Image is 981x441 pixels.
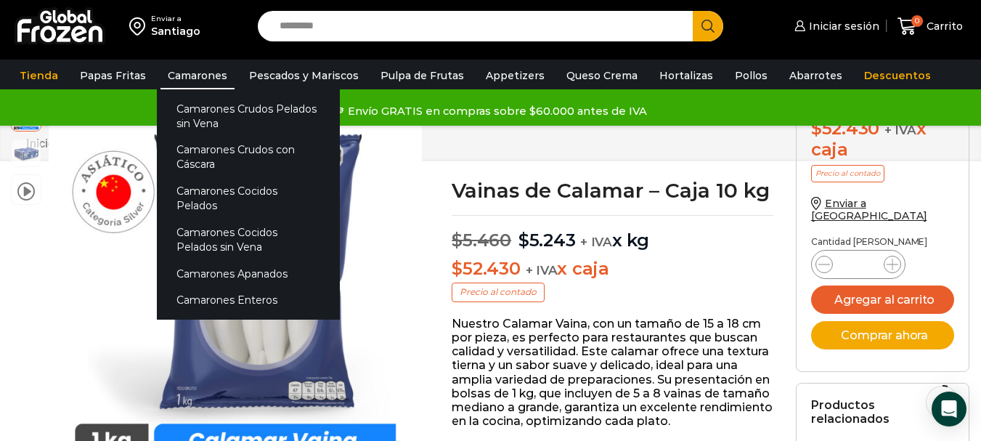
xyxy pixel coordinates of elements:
[452,230,511,251] bdi: 5.460
[160,62,235,89] a: Camarones
[452,259,773,280] p: x caja
[811,197,927,222] a: Enviar a [GEOGRAPHIC_DATA]
[693,11,723,41] button: Search button
[452,258,520,279] bdi: 52.430
[157,287,340,314] a: Camarones Enteros
[373,62,471,89] a: Pulpa de Frutas
[911,15,923,27] span: 0
[157,219,340,260] a: Camarones Cocidos Pelados sin Vena
[242,62,366,89] a: Pescados y Mariscos
[526,263,558,278] span: + IVA
[811,118,955,161] div: x caja
[452,317,773,429] p: Nuestro Calamar Vaina, con un tamaño de 15 a 18 cm por pieza, es perfecto para restaurantes que b...
[811,286,955,314] button: Agregar al carrito
[857,62,938,89] a: Descuentos
[782,62,850,89] a: Abarrotes
[518,230,576,251] bdi: 5.243
[844,254,872,275] input: Product quantity
[805,19,879,33] span: Iniciar sesión
[452,215,773,251] p: x kg
[151,24,200,39] div: Santiago
[580,235,612,249] span: + IVA
[811,237,955,247] p: Cantidad [PERSON_NAME]
[811,118,822,139] span: $
[728,62,775,89] a: Pollos
[452,258,463,279] span: $
[73,62,153,89] a: Papas Fritas
[932,392,966,426] div: Open Intercom Messenger
[884,123,916,137] span: + IVA
[452,230,463,251] span: $
[12,139,41,169] span: 3_Calamar Vaina-Editar
[157,260,340,287] a: Camarones Apanados
[157,178,340,219] a: Camarones Cocidos Pelados
[811,118,879,139] bdi: 52.430
[811,165,884,182] p: Precio al contado
[479,62,552,89] a: Appetizers
[791,12,879,41] a: Iniciar sesión
[157,137,340,178] a: Camarones Crudos con Cáscara
[894,9,966,44] a: 0 Carrito
[811,398,955,426] h2: Productos relacionados
[923,19,963,33] span: Carrito
[452,180,773,201] h1: Vainas de Calamar – Caja 10 kg
[129,14,151,39] img: address-field-icon.svg
[452,283,545,302] p: Precio al contado
[518,230,529,251] span: $
[652,62,720,89] a: Hortalizas
[151,14,200,24] div: Enviar a
[559,62,645,89] a: Queso Crema
[811,321,955,349] button: Comprar ahora
[157,95,340,137] a: Camarones Crudos Pelados sin Vena
[12,62,65,89] a: Tienda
